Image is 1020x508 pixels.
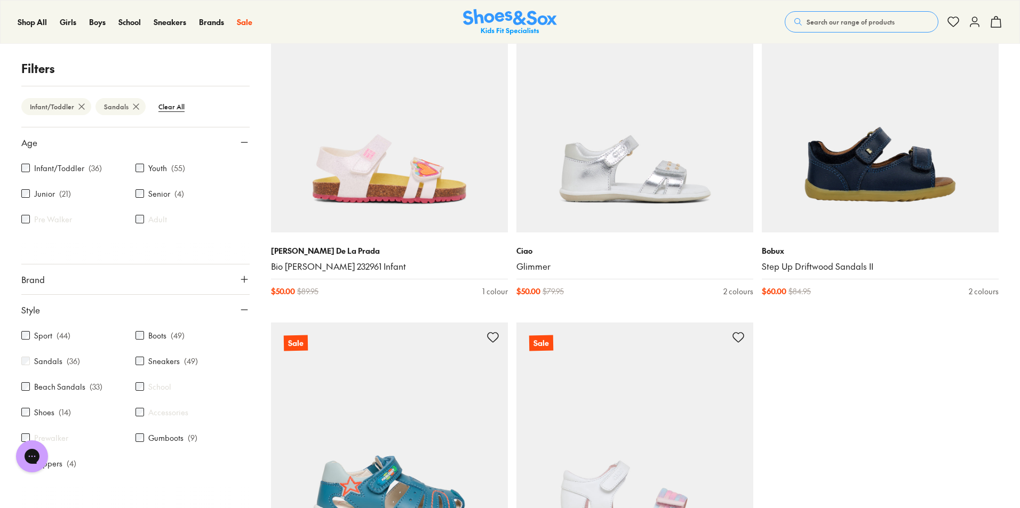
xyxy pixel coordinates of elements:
[118,17,141,27] span: School
[34,356,62,367] label: Sandals
[21,136,37,149] span: Age
[807,17,895,27] span: Search our range of products
[762,261,999,272] a: Step Up Driftwood Sandals II
[21,273,45,286] span: Brand
[148,407,188,418] label: Accessories
[148,188,170,199] label: Senior
[59,188,71,199] p: ( 21 )
[284,335,308,351] p: Sale
[21,303,40,316] span: Style
[788,286,811,297] span: $ 84.95
[34,163,84,174] label: Infant/Toddler
[174,188,184,199] p: ( 4 )
[67,458,76,469] p: ( 4 )
[21,98,91,115] btn: Infant/Toddler
[34,188,55,199] label: Junior
[188,432,197,444] p: ( 9 )
[89,163,102,174] p: ( 36 )
[148,432,184,444] label: Gumboots
[171,330,185,341] p: ( 49 )
[21,60,250,77] p: Filters
[529,335,553,351] p: Sale
[57,330,70,341] p: ( 44 )
[150,97,193,116] btn: Clear All
[463,9,557,35] a: Shoes & Sox
[199,17,224,28] a: Brands
[148,381,171,392] label: School
[516,245,753,256] p: Ciao
[723,286,753,297] div: 2 colours
[516,261,753,272] a: Glimmer
[90,381,102,392] p: ( 33 )
[118,17,141,28] a: School
[11,437,53,476] iframe: Gorgias live chat messenger
[148,330,166,341] label: Boots
[148,356,180,367] label: Sneakers
[271,286,295,297] span: $ 50.00
[21,295,250,325] button: Style
[89,17,106,28] a: Boys
[34,407,54,418] label: Shoes
[21,264,250,294] button: Brand
[762,286,786,297] span: $ 60.00
[516,286,540,297] span: $ 50.00
[482,286,508,297] div: 1 colour
[34,381,85,392] label: Beach Sandals
[148,214,167,225] label: Adult
[60,17,76,27] span: Girls
[463,9,557,35] img: SNS_Logo_Responsive.svg
[67,356,80,367] p: ( 36 )
[154,17,186,28] a: Sneakers
[148,163,167,174] label: Youth
[171,163,185,174] p: ( 55 )
[297,286,318,297] span: $ 89.95
[59,407,71,418] p: ( 14 )
[271,261,508,272] a: Bio [PERSON_NAME] 232961 Infant
[762,245,999,256] p: Bobux
[237,17,252,27] span: Sale
[785,11,938,33] button: Search our range of products
[34,214,72,225] label: Pre Walker
[184,356,198,367] p: ( 49 )
[89,17,106,27] span: Boys
[199,17,224,27] span: Brands
[18,17,47,28] a: Shop All
[237,17,252,28] a: Sale
[154,17,186,27] span: Sneakers
[21,127,250,157] button: Age
[95,98,146,115] btn: Sandals
[18,17,47,27] span: Shop All
[969,286,999,297] div: 2 colours
[34,330,52,341] label: Sport
[543,286,564,297] span: $ 79.95
[271,245,508,256] p: [PERSON_NAME] De La Prada
[60,17,76,28] a: Girls
[34,432,68,444] label: Prewalker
